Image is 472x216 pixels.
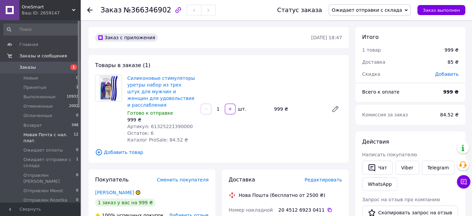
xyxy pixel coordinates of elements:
[76,85,78,91] span: 1
[76,113,78,119] span: 0
[23,122,42,128] span: Возврат
[127,130,154,136] span: Остаток: 6
[445,47,459,53] div: 999 ₴
[277,7,322,13] div: Статус заказа
[440,112,459,117] span: 84.52 ₴
[311,35,342,40] time: [DATE] 18:47
[362,197,440,202] span: Запрос на отзыв про компанию
[362,139,389,145] span: Действия
[395,161,419,175] a: Viber
[87,7,92,13] div: Вернуться назад
[362,59,385,65] span: Доставка
[95,149,342,156] span: Добавить товар
[69,103,78,109] span: 2002
[23,85,47,91] span: Принятые
[444,55,463,69] div: 85 ₴
[23,113,52,119] span: Оплаченные
[362,112,408,117] span: Комиссия за заказ
[422,161,455,175] a: Telegram
[127,124,193,129] span: Артикул: 61325221390000
[157,177,208,182] span: Сменить покупателя
[127,116,195,123] div: 999 ₴
[95,190,134,195] a: [PERSON_NAME]
[305,177,342,182] span: Редактировать
[76,147,78,153] span: 0
[23,147,63,153] span: Ожидает оплаты
[99,75,118,101] img: Силиконовые стимуляторы уретры набор из трех штук для мужчин и женщин для удовольствия и расслабл...
[362,47,381,53] span: 1 товар
[23,132,74,144] span: Новая Почта с нал. плат.
[23,94,56,100] span: Выполненные
[23,75,38,81] span: Новые
[362,161,393,175] button: Чат
[76,188,78,194] span: 0
[95,199,155,207] div: 1 заказ у вас на 999 ₴
[329,102,342,116] a: Редактировать
[423,8,460,13] span: Заказ выполнен
[362,177,397,191] a: WhatsApp
[76,75,78,81] span: 0
[67,94,78,100] span: 10933
[76,197,78,203] span: 0
[362,71,380,77] span: Скидка
[278,207,342,213] div: 20 4512 6923 0411
[76,157,78,169] span: 1
[229,176,255,183] span: Доставка
[19,42,38,48] span: Главная
[23,157,76,169] span: Ожидает отправки с склада
[127,137,188,143] span: Каталог ProSale: 84.52 ₴
[417,5,465,15] button: Заказ выполнен
[95,176,129,183] span: Покупатель
[271,104,326,114] div: 999 ₴
[435,71,459,77] span: Добавить
[236,106,247,112] div: шт.
[362,34,379,40] span: Итого
[124,6,171,14] span: №366346902
[22,4,72,10] span: OneSmart
[71,122,78,128] span: 348
[95,34,158,42] div: Заказ с приложения
[443,89,459,95] b: 999 ₴
[127,75,195,108] a: Силиконовые стимуляторы уретры набор из трех штук для мужчин и женщин для удовольствия и расслабл...
[23,103,53,109] span: Отмененные
[19,64,36,70] span: Заказы
[19,53,67,59] span: Заказы и сообщения
[127,110,173,116] span: Готово к отправке
[362,89,399,95] span: Всего к оплате
[70,64,77,70] span: 1
[229,207,273,213] span: Номер накладной
[362,152,417,157] span: Написать покупателю
[95,62,150,68] span: Товары в заказе (1)
[457,175,470,188] button: Чат с покупателем
[23,188,63,194] span: Отправлен Meest
[100,6,122,14] span: Заказ
[23,172,76,184] span: Отправлен [PERSON_NAME]
[3,23,79,36] input: Поиск
[22,10,80,16] div: Ваш ID: 2659147
[332,7,402,13] span: Ожидает отправки с склада
[74,132,78,144] span: 12
[237,192,327,199] div: Нова Пошта (бесплатно от 2500 ₴)
[76,172,78,184] span: 0
[23,197,67,203] span: Отправлен Rozetka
